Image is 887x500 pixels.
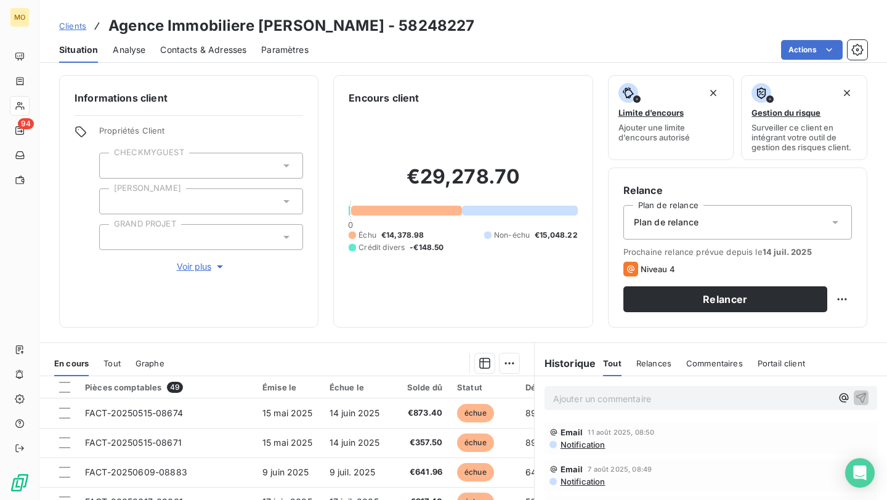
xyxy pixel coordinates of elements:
[10,7,30,27] div: MO
[636,358,671,368] span: Relances
[457,463,494,482] span: échue
[10,121,29,140] a: 94
[358,242,405,253] span: Crédit divers
[349,164,577,201] h2: €29,278.70
[618,108,684,118] span: Limite d’encours
[349,91,419,105] h6: Encours client
[559,440,606,450] span: Notification
[262,382,315,392] div: Émise le
[110,232,119,243] input: Ajouter une valeur
[623,183,852,198] h6: Relance
[559,477,606,486] span: Notification
[525,437,541,448] span: 89 j
[262,467,309,477] span: 9 juin 2025
[10,473,30,493] img: Logo LeanPay
[348,220,353,230] span: 0
[603,358,622,368] span: Tout
[763,247,812,257] span: 14 juil. 2025
[85,437,182,448] span: FACT-20250515-08671
[457,404,494,422] span: échue
[410,242,443,253] span: -€148.50
[457,433,494,452] span: échue
[535,230,578,241] span: €15,048.22
[751,108,820,118] span: Gestion du risque
[401,382,442,392] div: Solde dû
[634,216,699,228] span: Plan de relance
[85,408,183,418] span: FACT-20250515-08674
[535,356,596,371] h6: Historique
[103,358,121,368] span: Tout
[457,382,511,392] div: Statut
[85,382,248,393] div: Pièces comptables
[99,260,303,273] button: Voir plus
[59,44,98,56] span: Situation
[75,91,303,105] h6: Informations client
[588,429,654,436] span: 11 août 2025, 08:50
[686,358,743,368] span: Commentaires
[401,466,442,478] span: €641.96
[525,382,559,392] div: Délai
[160,44,246,56] span: Contacts & Adresses
[381,230,424,241] span: €14,378.98
[588,466,652,473] span: 7 août 2025, 08:49
[18,118,34,129] span: 94
[758,358,805,368] span: Portail client
[781,40,843,60] button: Actions
[136,358,164,368] span: Graphe
[525,408,541,418] span: 89 j
[401,437,442,449] span: €357.50
[262,408,313,418] span: 15 mai 2025
[110,196,119,207] input: Ajouter une valeur
[59,21,86,31] span: Clients
[110,160,119,171] input: Ajouter une valeur
[330,408,380,418] span: 14 juin 2025
[261,44,309,56] span: Paramètres
[623,247,852,257] span: Prochaine relance prévue depuis le
[751,123,857,152] span: Surveiller ce client en intégrant votre outil de gestion des risques client.
[561,464,583,474] span: Email
[845,458,875,488] div: Open Intercom Messenger
[623,286,827,312] button: Relancer
[330,467,376,477] span: 9 juil. 2025
[330,382,386,392] div: Échue le
[113,44,145,56] span: Analyse
[330,437,380,448] span: 14 juin 2025
[608,75,734,160] button: Limite d’encoursAjouter une limite d’encours autorisé
[525,467,541,477] span: 64 j
[741,75,867,160] button: Gestion du risqueSurveiller ce client en intégrant votre outil de gestion des risques client.
[54,358,89,368] span: En cours
[641,264,675,274] span: Niveau 4
[108,15,474,37] h3: Agence Immobiliere [PERSON_NAME] - 58248227
[494,230,530,241] span: Non-échu
[618,123,724,142] span: Ajouter une limite d’encours autorisé
[59,20,86,32] a: Clients
[358,230,376,241] span: Échu
[167,382,183,393] span: 49
[401,407,442,419] span: €873.40
[99,126,303,143] span: Propriétés Client
[85,467,187,477] span: FACT-20250609-08883
[262,437,313,448] span: 15 mai 2025
[561,427,583,437] span: Email
[177,260,226,273] span: Voir plus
